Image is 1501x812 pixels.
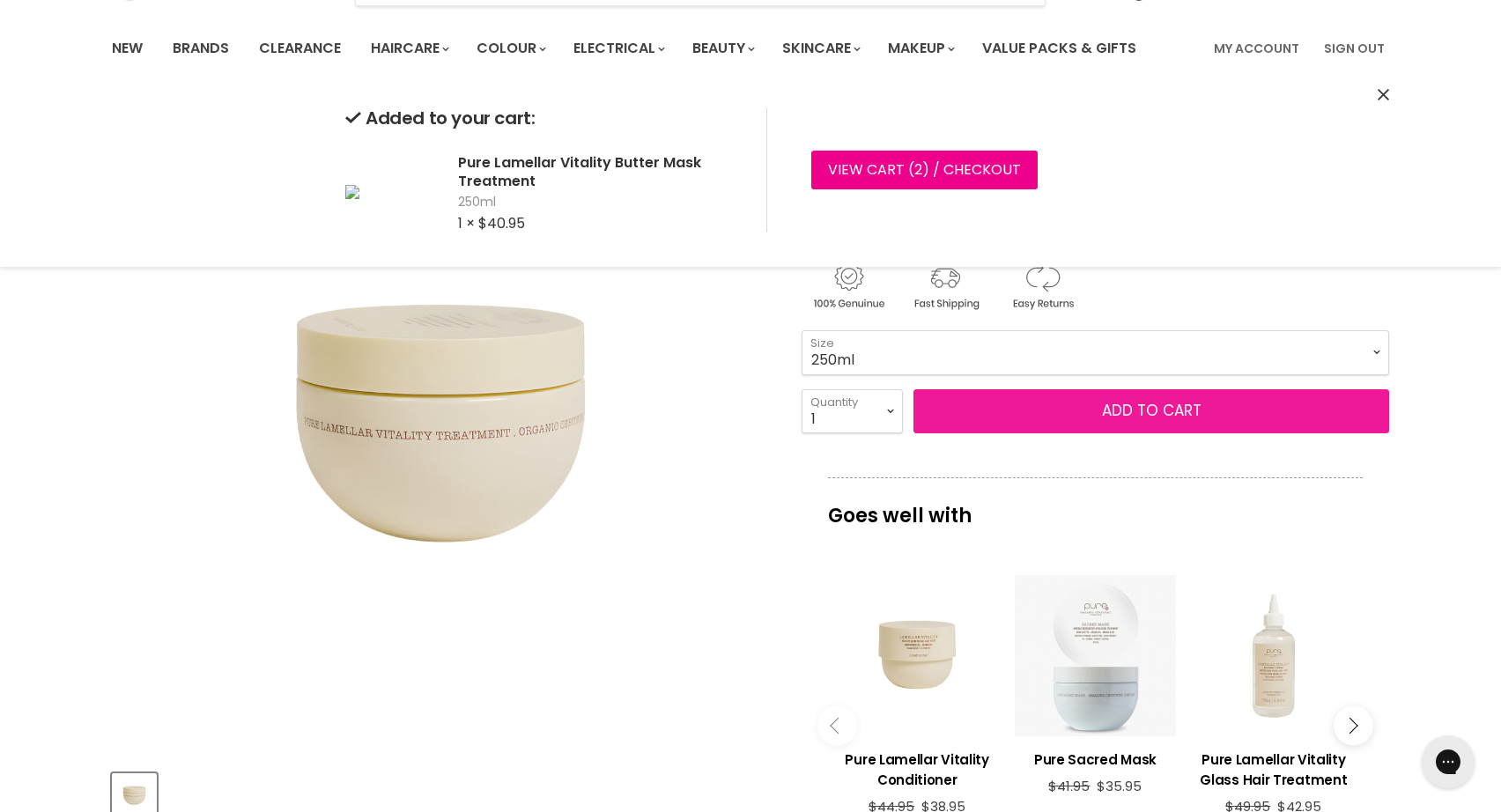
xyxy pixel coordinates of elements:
[1102,400,1202,421] span: Add to cart
[898,259,992,313] img: shipping.gif
[769,30,871,67] a: Skincare
[1194,749,1354,790] h3: Pure Lamellar Vitality Glass Hair Treatment
[1015,749,1175,770] h3: Pure Sacred Mask
[802,259,895,313] img: genuine.gif
[1015,736,1175,779] a: View product:Pure Sacred Mask
[913,389,1389,433] button: Add to cart
[1203,30,1310,67] a: My Account
[1378,86,1389,105] button: Close
[1097,777,1142,795] span: $35.95
[969,30,1150,67] a: Value Packs & Gifts
[560,30,676,67] a: Electrical
[811,151,1038,189] a: View cart (2) / Checkout
[358,30,460,67] a: Haircare
[995,259,1089,313] img: returns.gif
[1313,30,1395,67] a: Sign Out
[458,213,475,233] span: 1 ×
[914,159,922,180] span: 2
[1413,729,1483,794] iframe: Gorgias live chat messenger
[802,389,903,433] select: Quantity
[458,153,738,190] h2: Pure Lamellar Vitality Butter Mask Treatment
[99,23,1177,74] ul: Main menu
[1048,777,1090,795] span: $41.95
[345,108,738,129] h2: Added to your cart:
[99,30,156,67] a: New
[112,99,770,757] div: Pure Lamellar Vitality Butter Mask Treatment image. Click or Scroll to Zoom.
[679,30,765,67] a: Beauty
[828,477,1363,535] p: Goes well with
[176,163,705,691] img: Pure Lamellar Vitality Butter Mask Treatment
[246,30,354,67] a: Clearance
[837,736,997,799] a: View product:Pure Lamellar Vitality Conditioner
[837,749,997,790] h3: Pure Lamellar Vitality Conditioner
[478,213,525,233] span: $40.95
[159,30,242,67] a: Brands
[458,194,738,211] span: 250ml
[345,185,359,199] img: Pure Lamellar Vitality Butter Mask Treatment
[90,23,1411,74] nav: Main
[1194,736,1354,799] a: View product:Pure Lamellar Vitality Glass Hair Treatment
[875,30,965,67] a: Makeup
[463,30,557,67] a: Colour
